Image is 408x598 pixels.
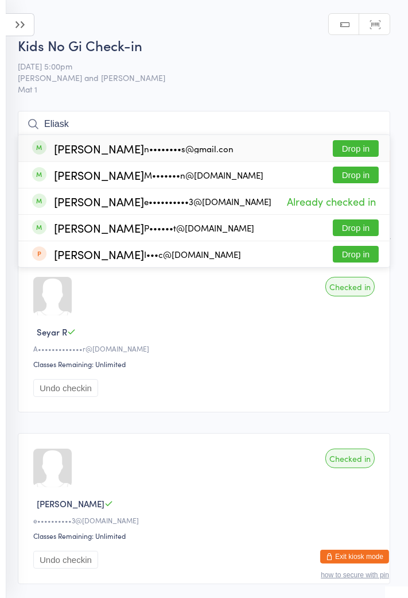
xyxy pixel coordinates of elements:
h2: Kids No Gi Check-in [18,36,390,55]
div: [PERSON_NAME] [54,196,271,206]
div: Checked in [325,449,375,468]
button: Drop in [333,167,379,183]
button: Drop in [333,219,379,236]
button: Undo checkin [33,379,98,397]
div: M•••••••n@[DOMAIN_NAME] [144,171,263,180]
div: n••••••••s@gmail.con [144,144,234,153]
div: [PERSON_NAME] [54,223,254,233]
div: A•••••••••••••r@[DOMAIN_NAME] [33,344,378,353]
div: Classes Remaining: Unlimited [33,359,378,369]
button: Undo checkin [33,551,98,569]
span: [PERSON_NAME] and [PERSON_NAME] [18,72,372,83]
span: [PERSON_NAME] [37,497,104,510]
div: P••••••t@[DOMAIN_NAME] [144,223,254,233]
span: Mat 1 [18,83,390,95]
div: Checked in [325,277,375,296]
div: e••••••••••3@[DOMAIN_NAME] [33,515,378,525]
div: [PERSON_NAME] [54,144,234,153]
span: Already checked in [284,191,379,211]
button: Drop in [333,140,379,157]
input: Search [18,111,390,137]
div: I•••c@[DOMAIN_NAME] [144,250,241,259]
span: Seyar R [37,326,67,338]
div: Classes Remaining: Unlimited [33,531,378,541]
button: how to secure with pin [321,571,389,579]
span: [DATE] 5:00pm [18,60,372,72]
button: Exit kiosk mode [320,550,389,564]
div: e••••••••••3@[DOMAIN_NAME] [144,197,271,206]
div: [PERSON_NAME] [54,170,263,180]
div: [PERSON_NAME] [54,249,241,259]
button: Drop in [333,246,379,263]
